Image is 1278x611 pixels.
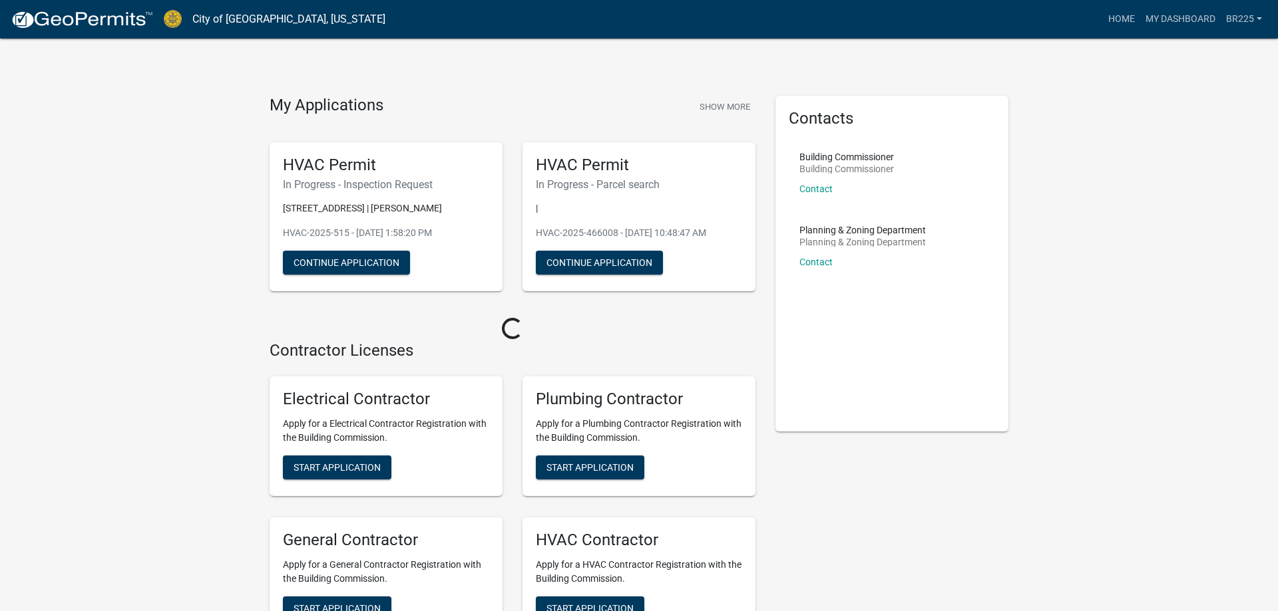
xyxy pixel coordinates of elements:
h5: HVAC Permit [536,156,742,175]
a: City of [GEOGRAPHIC_DATA], [US_STATE] [192,8,385,31]
p: [STREET_ADDRESS] | [PERSON_NAME] [283,201,489,215]
span: Start Application [294,462,381,473]
p: Apply for a General Contractor Registration with the Building Commission. [283,558,489,586]
img: City of Jeffersonville, Indiana [164,10,182,28]
a: BR225 [1221,7,1267,32]
a: Home [1103,7,1140,32]
p: Building Commissioner [799,164,894,174]
h6: In Progress - Parcel search [536,178,742,191]
h5: Electrical Contractor [283,390,489,409]
h5: HVAC Contractor [536,531,742,550]
button: Continue Application [536,251,663,275]
h5: Plumbing Contractor [536,390,742,409]
p: HVAC-2025-515 - [DATE] 1:58:20 PM [283,226,489,240]
a: Contact [799,257,833,267]
p: Planning & Zoning Department [799,237,926,247]
p: Apply for a Electrical Contractor Registration with the Building Commission. [283,417,489,445]
h6: In Progress - Inspection Request [283,178,489,191]
h5: HVAC Permit [283,156,489,175]
button: Start Application [536,455,644,479]
span: Start Application [546,462,634,473]
a: My Dashboard [1140,7,1221,32]
h5: Contacts [789,109,995,128]
p: Apply for a Plumbing Contractor Registration with the Building Commission. [536,417,742,445]
button: Start Application [283,455,391,479]
p: Apply for a HVAC Contractor Registration with the Building Commission. [536,558,742,586]
a: Contact [799,183,833,194]
button: Show More [694,96,755,118]
h4: Contractor Licenses [270,341,755,360]
button: Continue Application [283,251,410,275]
p: Building Commissioner [799,152,894,162]
h4: My Applications [270,96,383,116]
h5: General Contractor [283,531,489,550]
p: HVAC-2025-466008 - [DATE] 10:48:47 AM [536,226,742,240]
p: | [536,201,742,215]
p: Planning & Zoning Department [799,225,926,235]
